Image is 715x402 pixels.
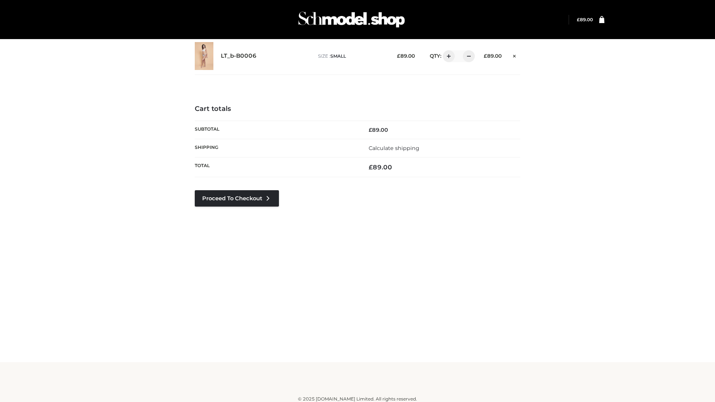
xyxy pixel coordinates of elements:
a: Remove this item [509,50,520,60]
bdi: 89.00 [577,17,593,22]
bdi: 89.00 [369,127,388,133]
bdi: 89.00 [369,163,392,171]
a: £89.00 [577,17,593,22]
a: LT_b-B0006 [221,52,257,60]
th: Total [195,157,357,177]
bdi: 89.00 [484,53,502,59]
th: Shipping [195,139,357,157]
a: Calculate shipping [369,145,419,151]
img: Schmodel Admin 964 [296,5,407,34]
span: £ [397,53,400,59]
h4: Cart totals [195,105,520,113]
img: LT_b-B0006 - SMALL [195,42,213,70]
th: Subtotal [195,121,357,139]
span: £ [577,17,580,22]
div: QTY: [422,50,472,62]
span: £ [369,163,373,171]
bdi: 89.00 [397,53,415,59]
p: size : [318,53,385,60]
a: Proceed to Checkout [195,190,279,207]
span: £ [484,53,487,59]
span: SMALL [330,53,346,59]
span: £ [369,127,372,133]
